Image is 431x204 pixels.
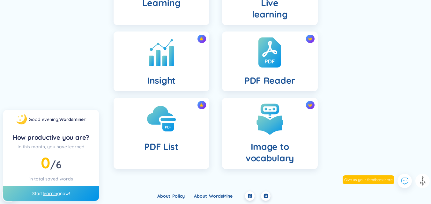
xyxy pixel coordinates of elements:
[227,141,313,164] h4: Image to vocabulary
[199,103,204,107] img: crown icon
[172,193,190,199] a: Policy
[43,191,60,196] a: learning
[147,75,175,86] h4: Insight
[308,103,312,107] img: crown icon
[308,37,312,41] img: crown icon
[8,175,94,182] div: in total saved words
[107,32,216,91] a: crown iconInsight
[244,75,295,86] h4: PDF Reader
[8,133,94,142] div: How productive you are?
[216,98,324,169] a: crown iconImage to vocabulary
[418,176,428,186] img: to top
[56,158,62,171] span: 6
[157,193,190,200] div: About
[209,193,238,199] a: WordsMine
[29,116,59,122] span: Good evening ,
[144,141,178,152] h4: PDF List
[59,116,85,122] a: Wordsminer
[50,158,61,171] span: /
[29,116,86,123] div: !
[8,143,94,150] div: In this month, you have learned
[41,153,50,172] span: 0
[194,193,238,200] div: About
[216,32,324,91] a: crown iconPDF Reader
[199,37,204,41] img: crown icon
[3,186,99,201] div: Start now!
[107,98,216,169] a: crown iconPDF List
